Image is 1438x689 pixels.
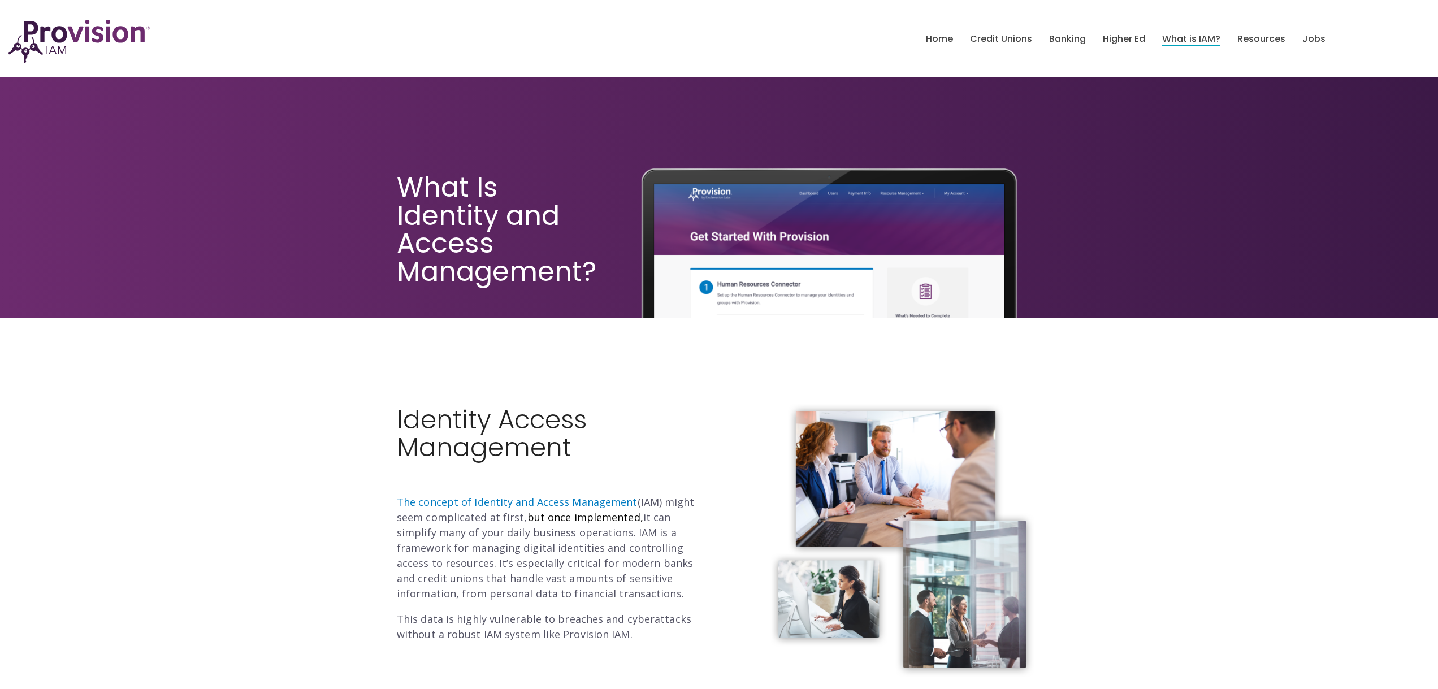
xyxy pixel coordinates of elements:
[727,374,1041,684] img: photos@2x (1)
[926,29,953,49] a: Home
[397,495,711,601] p: (IAM) might seem complicated at first, it can simplify many of your daily business operations. IA...
[1302,29,1326,49] a: Jobs
[397,495,638,509] a: The concept of Identity and Access Management
[8,20,150,63] img: ProvisionIAM-Logo-Purple
[397,406,711,490] h2: Identity Access Management
[970,29,1032,49] a: Credit Unions
[917,21,1334,57] nav: menu
[1049,29,1086,49] a: Banking
[527,510,643,524] span: but once implemented,
[397,168,596,290] span: What Is Identity and Access Management?
[1237,29,1285,49] a: Resources
[1162,29,1220,49] a: What is IAM?
[1103,29,1145,49] a: Higher Ed
[397,612,711,642] p: This data is highly vulnerable to breaches and cyberattacks without a robust IAM system like Prov...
